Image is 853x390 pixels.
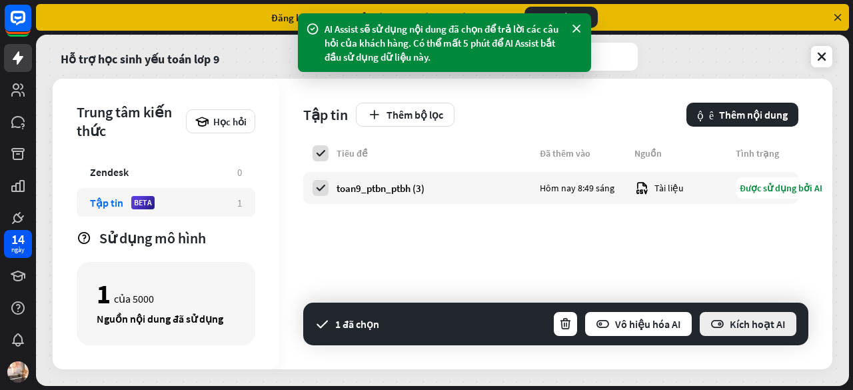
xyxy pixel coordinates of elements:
font: ngày [11,245,25,254]
button: Kích hoạt AI [698,311,798,337]
font: toan9_ptbn_ptbh (3) [337,182,425,195]
font: 1 [97,277,111,311]
font: Trung tâm kiến thức [77,103,172,140]
font: Thêm nội dung [719,108,788,121]
font: Đã thêm vào [540,147,590,159]
button: Thêm bộ lọc [356,103,454,127]
font: Nguồn nội dung đã sử dụng [97,312,223,325]
font: Học hỏi [213,115,247,128]
font: BETA [134,197,152,207]
font: 1 đã chọn [335,317,379,331]
font: Tài liệu [654,182,684,194]
font: Tiêu đề [337,147,368,159]
font: Vô hiệu hóa AI [615,317,681,331]
font: ngày để nhận tháng đầu tiên với giá 1 đô la [331,11,514,24]
font: Nguồn [634,147,662,159]
font: 14 [11,231,25,247]
a: 14 ngày [4,230,32,258]
button: Mở tiện ích trò chuyện LiveChat [11,5,51,45]
font: của 5000 [114,292,154,305]
font: AI Assist sẽ sử dụng nội dung đã chọn để trả lời các câu hỏi của khách hàng. Có thể mất 5 phút để... [325,23,558,63]
a: Hỗ trợ học sinh yếu toán lơp 9 [61,43,220,71]
button: cộng thêmThêm nội dung [686,103,798,127]
font: 1 [237,197,242,209]
font: Tình trạng [736,147,779,159]
font: Tập tin [90,196,123,209]
button: Vô hiệu hóa AI [584,311,693,337]
font: Đăng ký ngay [532,11,590,23]
font: Tập tin [303,105,348,124]
font: Thêm bộ lọc [387,108,443,121]
font: Kích hoạt AI [730,317,786,331]
font: Sử dụng mô hình [99,229,206,247]
font: Được sử dụng bởi AI [740,182,822,194]
font: cộng thêm [697,109,714,120]
font: Đăng ký trong [271,11,331,24]
font: Hôm nay 8:49 sáng [540,182,614,194]
font: 0 [237,166,242,179]
font: Zendesk [90,165,129,179]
